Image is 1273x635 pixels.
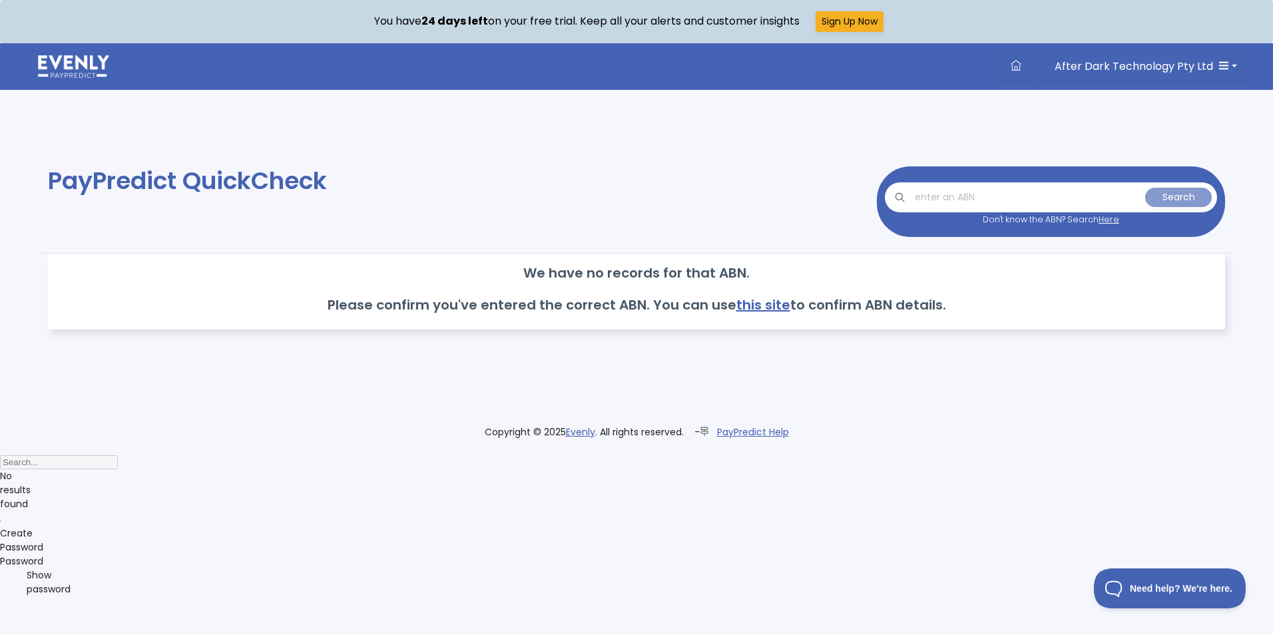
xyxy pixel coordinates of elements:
span: PayPredict QuickCheck [48,164,327,198]
span: After Dark Technology Pty Ltd [1055,59,1213,74]
a: this site [736,296,790,314]
a: PayPredict Help [717,425,789,439]
a: Evenly [566,425,595,439]
input: enter an ABN [909,188,1143,207]
button: After Dark Technology Pty Ltd [1041,54,1246,79]
strong: 24 days left [421,13,488,29]
button: Sign Up Now [816,11,884,32]
small: Don't know the ABN? Search [983,214,1119,225]
a: Here [1099,214,1119,225]
div: Copyright © 2025 . All rights reserved. - [417,425,856,439]
h3: We have no records for that ABN. Please confirm you've entered the correct ABN. You can use to co... [59,265,1214,313]
img: logo [38,55,109,78]
iframe: Toggle Customer Support [1094,568,1246,608]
